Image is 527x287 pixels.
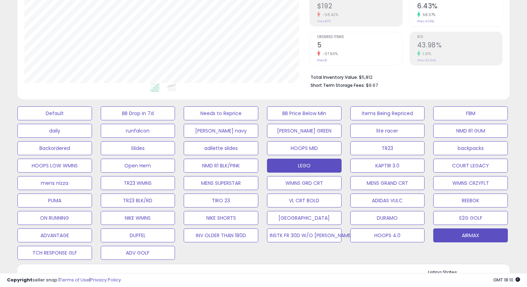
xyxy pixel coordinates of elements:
button: lite racer [350,124,425,138]
button: ADVANTAGE [17,228,92,242]
button: DURAMO [350,211,425,225]
button: Open Hem [101,159,175,173]
button: BB Price Below Min [267,106,342,120]
small: 58.37% [420,12,436,17]
button: KAPTIR 3.0 [350,159,425,173]
button: runfalcon [101,124,175,138]
small: -38.42% [320,12,338,17]
h2: $192 [317,2,402,12]
button: adilette slides [184,141,258,155]
small: -37.50% [320,51,338,56]
button: Backordered [17,141,92,155]
button: mens nizza [17,176,92,190]
button: WMNS CRZYFLT [433,176,508,190]
button: ADIDAS VULC [350,194,425,207]
button: TR23 [350,141,425,155]
button: Items Being Repriced [350,106,425,120]
button: TIRO 23 [184,194,258,207]
h5: Listings [37,272,64,281]
span: $9.67 [366,82,378,89]
button: ADV GOLF [101,246,175,260]
p: Listing States: [428,269,510,276]
small: Prev: $311 [317,19,331,23]
small: 1.01% [420,51,431,56]
h2: 5 [317,41,402,51]
li: $5,812 [311,73,497,81]
button: DUFFEL [101,228,175,242]
button: HOOPS 4.0 [350,228,425,242]
div: seller snap | | [7,277,121,284]
button: [PERSON_NAME] navy [184,124,258,138]
strong: Copyright [7,277,32,283]
button: VL CRT BOLD [267,194,342,207]
button: NIKE SHORTS [184,211,258,225]
button: NMD R1 BLK/PINK [184,159,258,173]
small: Prev: 8 [317,58,327,62]
button: PUMA [17,194,92,207]
button: MENS SUPERSTAR [184,176,258,190]
button: MENS GRAND CRT [350,176,425,190]
button: [PERSON_NAME] GREEN [267,124,342,138]
button: backpacks [433,141,508,155]
button: FBM [433,106,508,120]
span: Ordered Items [317,35,402,39]
button: BB Drop in 7d [101,106,175,120]
button: ON RUNNING [17,211,92,225]
a: Privacy Policy [90,277,121,283]
button: INSTK FR 30D W/O [PERSON_NAME] [267,228,342,242]
button: TR23 BLK/RD [101,194,175,207]
button: Needs to Reprice [184,106,258,120]
button: Slides [101,141,175,155]
button: REEBOK [433,194,508,207]
button: LEGO [267,159,342,173]
button: S2G GOLF [433,211,508,225]
button: TR23 WMNS [101,176,175,190]
button: NIKE WMNS [101,211,175,225]
h2: 6.43% [417,2,502,12]
span: ROI [417,35,502,39]
a: Terms of Use [60,277,89,283]
button: TCH RESPONSE GLF [17,246,92,260]
small: Prev: 4.06% [417,19,434,23]
button: COURT LEGACY [433,159,508,173]
button: AIRMAX [433,228,508,242]
b: Total Inventory Value: [311,74,358,80]
button: WMNS GRD CRT [267,176,342,190]
button: INV OLDER THAN 180D [184,228,258,242]
h2: 43.98% [417,41,502,51]
button: [GEOGRAPHIC_DATA] [267,211,342,225]
button: HOOPS LOW WMNS [17,159,92,173]
button: Default [17,106,92,120]
b: Short Term Storage Fees: [311,82,365,88]
button: daily [17,124,92,138]
small: Prev: 43.54% [417,58,436,62]
button: NMD R1 GUM [433,124,508,138]
span: 2025-10-14 18:10 GMT [493,277,520,283]
button: HOOPS MID [267,141,342,155]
